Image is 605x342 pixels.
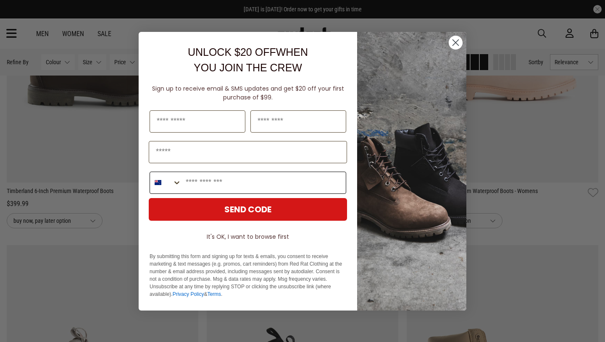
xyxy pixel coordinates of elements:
button: Close dialog [448,35,463,50]
span: WHEN [276,46,308,58]
input: First Name [150,110,245,133]
button: Search Countries [150,172,181,193]
button: It's OK, I want to browse first [149,229,347,244]
a: Terms [207,291,221,297]
img: f7662613-148e-4c88-9575-6c6b5b55a647.jpeg [357,32,466,311]
span: Sign up to receive email & SMS updates and get $20 off your first purchase of $99. [152,84,344,102]
a: Privacy Policy [173,291,204,297]
p: By submitting this form and signing up for texts & emails, you consent to receive marketing & tex... [150,253,346,298]
button: SEND CODE [149,198,347,221]
img: New Zealand [155,179,161,186]
span: YOU JOIN THE CREW [194,62,302,73]
button: Open LiveChat chat widget [7,3,32,29]
span: UNLOCK $20 OFF [188,46,276,58]
input: Email [149,141,347,163]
